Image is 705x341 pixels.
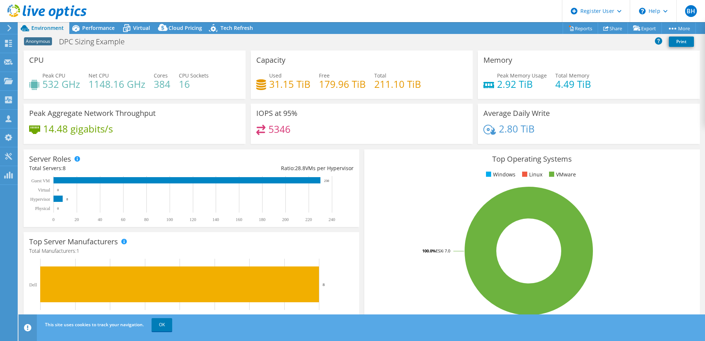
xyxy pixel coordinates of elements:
h4: 2.80 TiB [499,125,535,133]
text: Guest VM [31,178,50,183]
text: 8 [66,197,68,201]
text: Dell [29,282,37,287]
a: Print [669,37,694,47]
span: Free [319,72,330,79]
text: 80 [144,217,149,222]
text: Hypervisor [30,197,50,202]
h4: 532 GHz [42,80,80,88]
h4: 5346 [268,125,291,133]
h4: 1148.16 GHz [88,80,145,88]
h4: 14.48 gigabits/s [43,125,113,133]
span: Performance [82,24,115,31]
text: 8 [323,282,325,287]
h4: 211.10 TiB [374,80,421,88]
text: Physical [35,206,50,211]
h4: 4.49 TiB [555,80,591,88]
text: 230 [324,179,329,183]
span: Net CPU [88,72,109,79]
a: Export [628,23,662,34]
text: 160 [236,217,242,222]
text: 180 [259,217,265,222]
text: 100 [166,217,173,222]
text: 140 [212,217,219,222]
span: 8 [63,165,66,172]
h4: 31.15 TiB [269,80,310,88]
div: Ratio: VMs per Hypervisor [191,164,354,172]
span: Used [269,72,282,79]
h3: Top Server Manufacturers [29,238,118,246]
span: This site uses cookies to track your navigation. [45,321,144,328]
li: VMware [547,170,576,179]
text: Virtual [38,187,51,193]
text: 240 [329,217,335,222]
h4: 2.92 TiB [497,80,547,88]
svg: \n [639,8,646,14]
h3: Top Operating Systems [370,155,694,163]
text: 40 [98,217,102,222]
text: 200 [282,217,289,222]
span: Peak CPU [42,72,65,79]
a: Share [598,23,628,34]
tspan: 100.0% [422,248,436,254]
h3: Peak Aggregate Network Throughput [29,109,156,117]
h3: CPU [29,56,44,64]
h4: 179.96 TiB [319,80,366,88]
span: Total [374,72,386,79]
span: Cloud Pricing [169,24,202,31]
span: Cores [154,72,168,79]
span: 28.8 [295,165,305,172]
a: Reports [563,23,598,34]
li: Windows [484,170,515,179]
h4: 384 [154,80,170,88]
h3: Capacity [256,56,285,64]
span: Peak Memory Usage [497,72,547,79]
span: Virtual [133,24,150,31]
span: CPU Sockets [179,72,209,79]
text: 20 [74,217,79,222]
h3: Server Roles [29,155,71,163]
tspan: ESXi 7.0 [436,248,450,254]
li: Linux [520,170,542,179]
span: 1 [76,247,79,254]
span: Environment [31,24,64,31]
h4: 16 [179,80,209,88]
h3: Memory [483,56,512,64]
span: Total Memory [555,72,589,79]
a: OK [152,318,172,331]
div: Total Servers: [29,164,191,172]
text: 0 [52,217,55,222]
a: More [661,23,696,34]
text: 60 [121,217,125,222]
h4: Total Manufacturers: [29,247,354,255]
span: Anonymous [24,37,52,45]
text: 0 [57,207,59,210]
span: BH [685,5,697,17]
h1: DPC Sizing Example [56,38,136,46]
h3: IOPS at 95% [256,109,298,117]
text: 120 [190,217,196,222]
text: 220 [305,217,312,222]
span: Tech Refresh [220,24,253,31]
h3: Average Daily Write [483,109,550,117]
text: 0 [57,188,59,192]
